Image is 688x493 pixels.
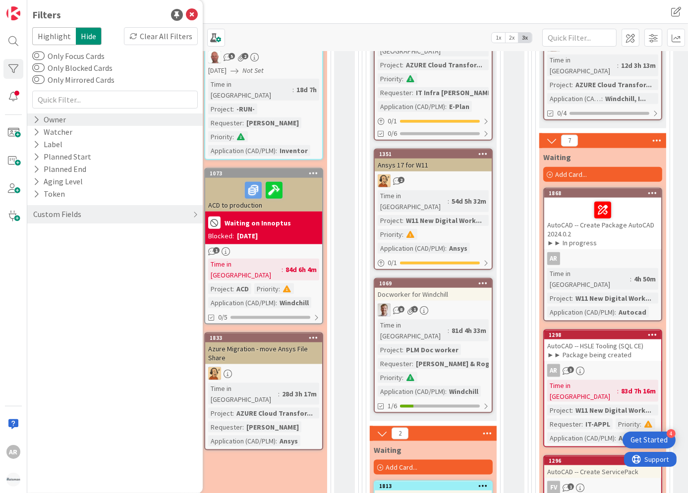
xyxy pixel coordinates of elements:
[375,304,492,317] div: BO
[544,339,661,361] div: AutoCAD -- HSLE Tooling (SQL CE) ►► Package being created
[449,325,489,336] div: 81d 4h 33m
[402,59,403,70] span: :
[375,279,492,301] div: 1069Docworker for Windchill
[208,104,232,114] div: Project
[388,128,397,139] span: 0/6
[547,93,601,104] div: Application (CAD/PLM)
[413,358,500,369] div: [PERSON_NAME] & Rogi...
[388,401,397,411] span: 1/6
[544,364,661,377] div: AR
[208,422,242,433] div: Requester
[378,87,412,98] div: Requester
[447,101,472,112] div: E-Plan
[378,229,402,240] div: Priority
[32,138,63,151] div: Label
[378,174,391,187] img: RH
[403,344,461,355] div: PLM Doc worker
[615,307,616,318] span: :
[378,59,402,70] div: Project
[205,342,322,364] div: Azure Migration - move Ansys File Share
[232,283,234,294] span: :
[547,419,581,430] div: Requester
[572,79,573,90] span: :
[386,463,417,472] span: Add Card...
[32,7,61,22] div: Filters
[205,333,322,342] div: 1833
[555,170,587,179] span: Add Card...
[544,189,661,198] div: 1868
[547,252,560,265] div: AR
[603,93,648,104] div: Windchill, I...
[544,456,661,465] div: 1296
[542,29,617,47] input: Quick Filter...
[378,344,402,355] div: Project
[572,405,573,416] span: :
[447,243,470,254] div: Ansys
[208,231,234,241] div: Blocked:
[619,385,658,396] div: 83d 7h 16m
[242,53,248,59] span: 2
[205,178,322,212] div: ACD to production
[375,150,492,171] div: 1351Ansys 17 for W11
[32,74,115,86] label: Only Mirrored Cards
[208,145,276,156] div: Application (CAD/PLM)
[32,51,45,61] button: Only Focus Cards
[32,113,67,126] div: Owner
[445,386,447,397] span: :
[375,115,492,127] div: 0/1
[547,79,572,90] div: Project
[6,6,20,20] img: Visit kanbanzone.com
[292,84,294,95] span: :
[549,331,661,338] div: 1298
[379,483,492,490] div: 1813
[205,169,322,178] div: 1073
[544,330,661,361] div: 1298AutoCAD -- HSLE Tooling (SQL CE) ►► Package being created
[398,177,404,183] span: 2
[205,333,322,364] div: 1833Azure Migration - move Ansys File Share
[601,93,603,104] span: :
[667,429,676,438] div: 4
[244,117,301,128] div: [PERSON_NAME]
[375,159,492,171] div: Ansys 17 for W11
[237,231,258,241] div: [DATE]
[392,428,408,439] span: 2
[32,175,84,188] div: Aging Level
[378,101,445,112] div: Application (CAD/PLM)
[449,196,489,207] div: 54d 5h 32m
[413,87,496,98] div: IT Infra [PERSON_NAME]
[378,73,402,84] div: Priority
[402,73,403,84] span: :
[210,170,322,177] div: 1073
[374,445,401,455] span: Waiting
[208,117,242,128] div: Requester
[403,215,484,226] div: W11 New Digital Work...
[630,274,631,284] span: :
[375,174,492,187] div: RH
[218,312,228,323] span: 0/5
[375,150,492,159] div: 1351
[276,145,277,156] span: :
[32,163,87,175] div: Planned End
[544,198,661,249] div: AutoCAD -- Create Package AutoCAD 2024.0.2 ►► In progress
[124,27,198,45] div: Clear All Filters
[208,79,292,101] div: Time in [GEOGRAPHIC_DATA]
[232,131,234,142] span: :
[208,65,227,76] span: [DATE]
[32,62,113,74] label: Only Blocked Cards
[276,297,277,308] span: :
[208,367,221,380] img: RH
[547,55,617,76] div: Time in [GEOGRAPHIC_DATA]
[378,358,412,369] div: Requester
[378,320,448,341] div: Time in [GEOGRAPHIC_DATA]
[544,465,661,478] div: AutoCAD -- Create ServicePack
[276,436,277,446] span: :
[448,196,449,207] span: :
[411,306,418,313] span: 1
[277,145,310,156] div: Inventor
[581,419,583,430] span: :
[375,257,492,269] div: 0/1
[623,432,676,448] div: Open Get Started checklist, remaining modules: 4
[234,283,251,294] div: ACD
[402,372,403,383] span: :
[213,247,220,254] span: 1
